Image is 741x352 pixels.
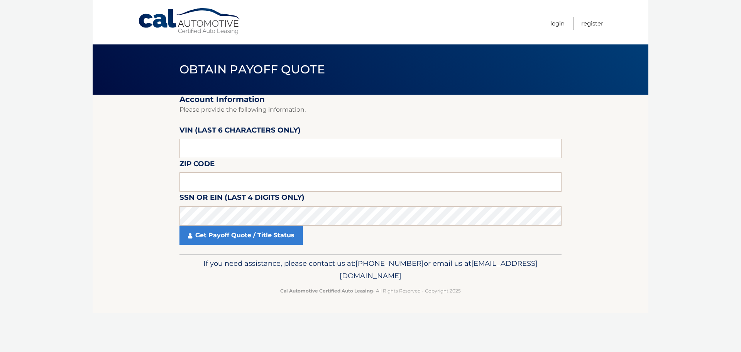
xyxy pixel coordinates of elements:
strong: Cal Automotive Certified Auto Leasing [280,288,373,294]
p: If you need assistance, please contact us at: or email us at [184,257,557,282]
p: Please provide the following information. [179,104,562,115]
a: Login [550,17,565,30]
p: - All Rights Reserved - Copyright 2025 [184,287,557,295]
span: [PHONE_NUMBER] [355,259,424,268]
a: Cal Automotive [138,8,242,35]
a: Register [581,17,603,30]
a: Get Payoff Quote / Title Status [179,226,303,245]
span: Obtain Payoff Quote [179,62,325,77]
label: SSN or EIN (last 4 digits only) [179,192,305,206]
label: Zip Code [179,158,215,172]
h2: Account Information [179,95,562,104]
label: VIN (last 6 characters only) [179,124,301,139]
